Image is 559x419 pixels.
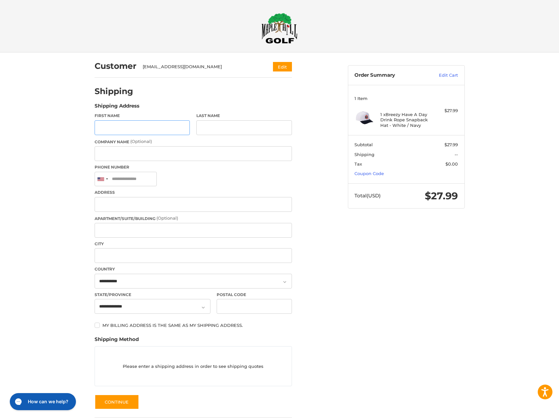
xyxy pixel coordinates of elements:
small: (Optional) [130,139,152,144]
label: Company Name [95,138,292,145]
a: Edit Cart [425,72,458,79]
div: [EMAIL_ADDRESS][DOMAIN_NAME] [143,64,260,70]
label: Apartment/Suite/Building [95,215,292,222]
h3: 1 Item [354,96,458,101]
legend: Shipping Method [95,336,139,346]
h2: Customer [95,61,136,71]
span: Tax [354,161,362,167]
label: City [95,241,292,247]
span: -- [455,152,458,157]
span: $27.99 [444,142,458,147]
label: First Name [95,113,190,119]
h3: Order Summary [354,72,425,79]
label: Postal Code [217,292,292,298]
a: Coupon Code [354,171,384,176]
span: Shipping [354,152,374,157]
label: Address [95,190,292,195]
label: My billing address is the same as my shipping address. [95,323,292,328]
label: Country [95,266,292,272]
label: Last Name [196,113,292,119]
span: Subtotal [354,142,373,147]
iframe: Gorgias live chat messenger [7,391,78,412]
div: $27.99 [432,108,458,114]
span: $27.99 [425,190,458,202]
span: Total (USD) [354,192,381,199]
legend: Shipping Address [95,102,139,113]
h2: Shipping [95,86,133,96]
label: State/Province [95,292,210,298]
div: United States: +1 [95,172,110,186]
label: Phone Number [95,164,292,170]
img: Maple Hill Golf [261,13,298,44]
h4: 1 x Breezy Have A Day Drink Rope Snapback Hat - White / Navy [380,112,430,128]
button: Continue [95,394,139,409]
button: Edit [273,62,292,71]
span: $0.00 [445,161,458,167]
p: Please enter a shipping address in order to see shipping quotes [95,360,292,373]
small: (Optional) [156,215,178,221]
